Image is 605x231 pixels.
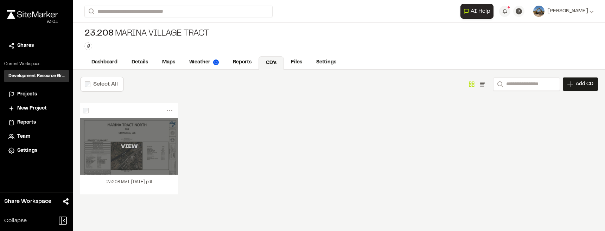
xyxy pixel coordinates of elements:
[93,82,118,87] label: Select All
[226,56,259,69] a: Reports
[155,56,182,69] a: Maps
[460,4,493,19] button: Open AI Assistant
[8,105,65,112] a: New Project
[7,19,58,25] div: Oh geez...please don't...
[493,77,506,91] button: Search
[284,56,309,69] a: Files
[84,6,97,17] button: Search
[8,73,65,79] h3: Development Resource Group
[8,147,65,155] a: Settings
[84,56,125,69] a: Dashboard
[17,105,47,112] span: New Project
[17,119,36,126] span: Reports
[17,90,37,98] span: Projects
[84,42,92,50] button: Edit Tags
[8,133,65,141] a: Team
[80,175,178,194] div: 23208 MVT [DATE].pdf
[125,56,155,69] a: Details
[460,4,496,19] div: Open AI Assistant
[17,147,37,155] span: Settings
[17,133,30,141] span: Team
[8,90,65,98] a: Projects
[7,10,58,19] img: rebrand.png
[547,7,588,15] span: [PERSON_NAME]
[576,81,593,88] span: Add CD
[4,61,69,67] p: Current Workspace
[471,7,490,15] span: AI Help
[80,142,178,151] div: VIEW
[213,60,219,65] img: precipai.png
[182,56,226,69] a: Weather
[8,42,65,50] a: Shares
[4,197,51,206] span: Share Workspace
[533,6,594,17] button: [PERSON_NAME]
[4,217,27,225] span: Collapse
[84,28,209,39] div: Marina Village Tract
[309,56,343,69] a: Settings
[17,42,34,50] span: Shares
[259,56,284,70] a: CD's
[533,6,544,17] img: User
[8,119,65,126] a: Reports
[84,28,114,39] span: 23.208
